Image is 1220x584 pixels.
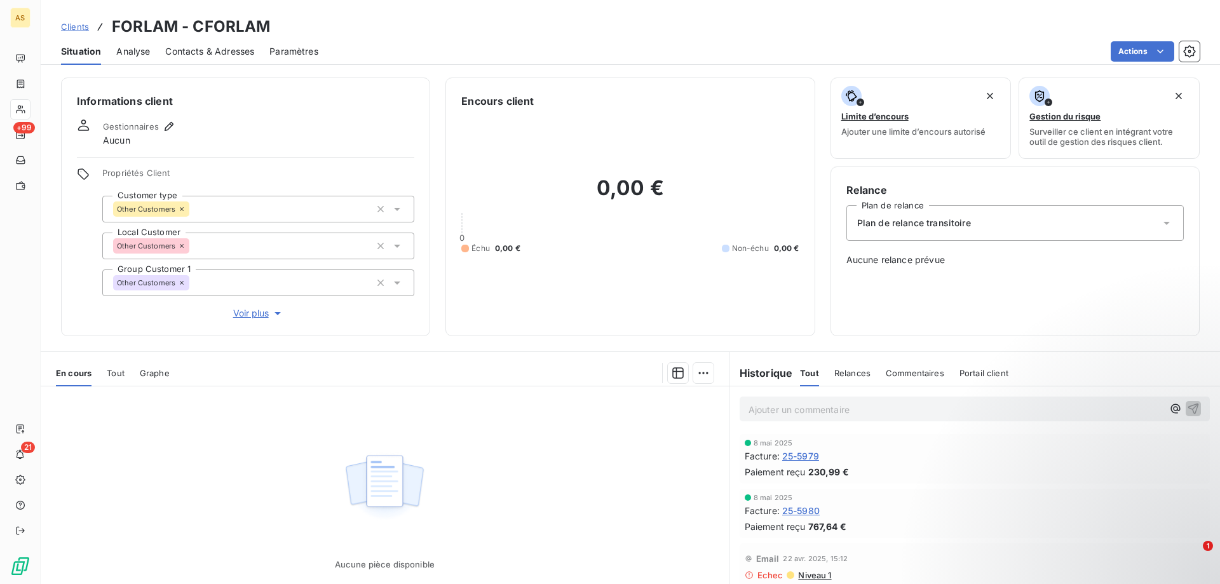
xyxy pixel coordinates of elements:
span: Échu [471,243,490,254]
span: Email [756,553,780,564]
span: Other Customers [117,205,175,213]
iframe: Intercom live chat [1177,541,1207,571]
span: 25-5980 [782,504,820,517]
input: Ajouter une valeur [189,203,200,215]
span: Aucune pièce disponible [335,559,435,569]
span: Paramètres [269,45,318,58]
input: Ajouter une valeur [189,240,200,252]
span: Commentaires [886,368,944,378]
span: Tout [107,368,125,378]
span: Niveau 1 [797,570,831,580]
span: 8 mai 2025 [754,494,793,501]
span: Facture : [745,449,780,463]
span: Plan de relance transitoire [857,217,971,229]
span: Echec [757,570,783,580]
span: 21 [21,442,35,453]
h3: FORLAM - CFORLAM [112,15,270,38]
span: Paiement reçu [745,465,806,479]
iframe: Intercom notifications message [966,461,1220,550]
h2: 0,00 € [461,175,799,214]
span: 1 [1203,541,1213,551]
span: Non-échu [732,243,769,254]
span: 22 avr. 2025, 15:12 [783,555,848,562]
span: Gestion du risque [1029,111,1101,121]
span: +99 [13,122,35,133]
span: Limite d’encours [841,111,909,121]
span: Ajouter une limite d’encours autorisé [841,126,986,137]
span: Aucun [103,134,130,147]
div: AS [10,8,30,28]
span: Paiement reçu [745,520,806,533]
button: Actions [1111,41,1174,62]
span: Clients [61,22,89,32]
img: Logo LeanPay [10,556,30,576]
span: Facture : [745,504,780,517]
span: Relances [834,368,871,378]
input: Ajouter une valeur [189,277,200,289]
button: Gestion du risqueSurveiller ce client en intégrant votre outil de gestion des risques client. [1019,78,1200,159]
span: Other Customers [117,242,175,250]
span: Analyse [116,45,150,58]
span: 8 mai 2025 [754,439,793,447]
span: Portail client [959,368,1008,378]
span: Other Customers [117,279,175,287]
span: Aucune relance prévue [846,254,1184,266]
h6: Historique [729,365,793,381]
h6: Encours client [461,93,534,109]
span: 25-5979 [782,449,819,463]
span: Tout [800,368,819,378]
h6: Informations client [77,93,414,109]
span: Contacts & Adresses [165,45,254,58]
span: Situation [61,45,101,58]
span: Surveiller ce client en intégrant votre outil de gestion des risques client. [1029,126,1189,147]
span: 230,99 € [808,465,849,479]
button: Limite d’encoursAjouter une limite d’encours autorisé [830,78,1012,159]
h6: Relance [846,182,1184,198]
button: Voir plus [102,306,414,320]
span: Graphe [140,368,170,378]
span: Voir plus [233,307,284,320]
span: Propriétés Client [102,168,414,186]
span: 767,64 € [808,520,846,533]
span: Gestionnaires [103,121,159,132]
a: Clients [61,20,89,33]
span: En cours [56,368,91,378]
img: Empty state [344,448,425,527]
span: 0 [459,233,464,243]
span: 0,00 € [774,243,799,254]
span: 0,00 € [495,243,520,254]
